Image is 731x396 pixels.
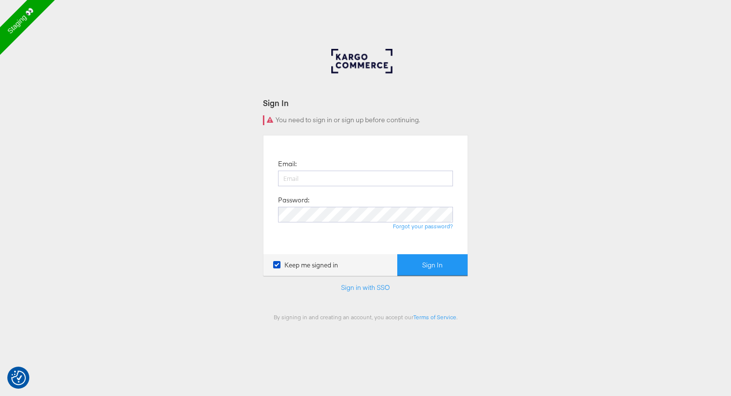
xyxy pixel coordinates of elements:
[278,159,297,169] label: Email:
[273,261,338,270] label: Keep me signed in
[413,313,456,321] a: Terms of Service
[341,283,390,292] a: Sign in with SSO
[393,222,453,230] a: Forgot your password?
[11,371,26,385] img: Revisit consent button
[263,115,468,125] div: You need to sign in or sign up before continuing.
[397,254,468,276] button: Sign In
[278,171,453,186] input: Email
[278,196,309,205] label: Password:
[263,97,468,109] div: Sign In
[263,313,468,321] div: By signing in and creating an account, you accept our .
[11,371,26,385] button: Consent Preferences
